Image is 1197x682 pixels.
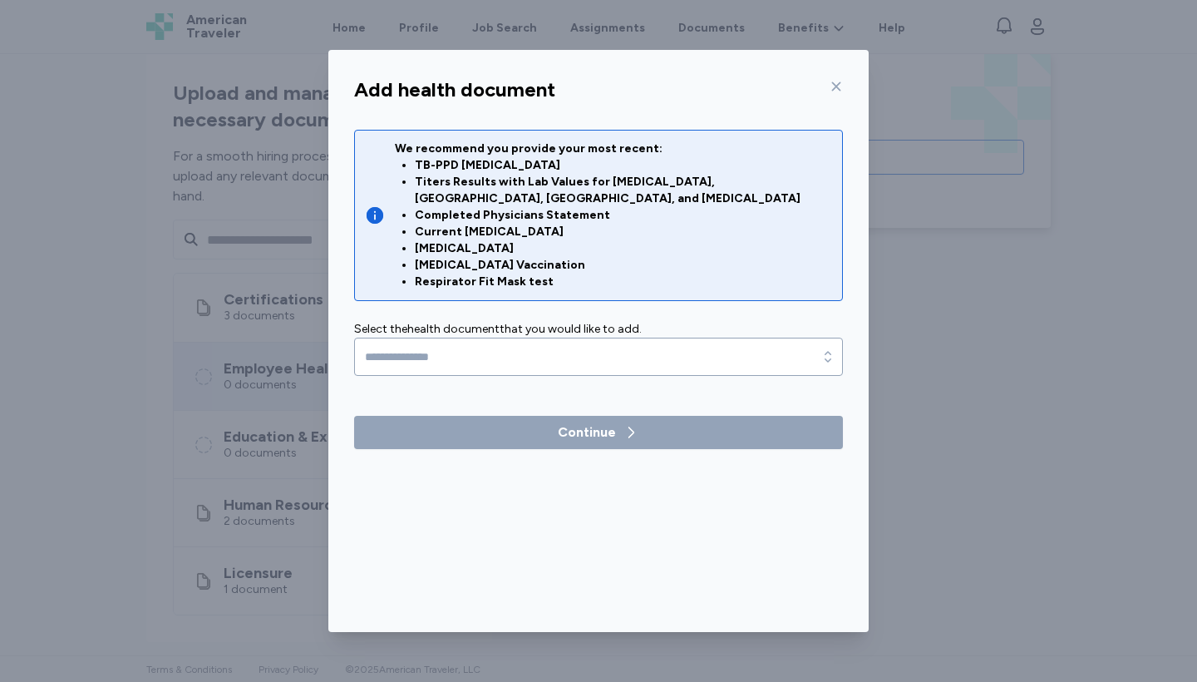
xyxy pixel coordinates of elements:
[415,207,832,224] li: Completed Physicians Statement
[354,77,555,103] div: Add health document
[415,257,832,274] li: [MEDICAL_DATA] Vaccination
[395,141,832,290] div: We recommend you provide your most recent:
[415,224,832,240] li: Current [MEDICAL_DATA]
[415,274,832,290] li: Respirator Fit Mask test
[415,174,832,207] li: Titers Results with Lab Values for [MEDICAL_DATA], [GEOGRAPHIC_DATA], [GEOGRAPHIC_DATA], and [MED...
[415,157,832,174] li: TB-PPD [MEDICAL_DATA]
[354,321,843,338] div: Select the health document that you would like to add.
[558,423,616,442] div: Continue
[415,240,832,257] li: [MEDICAL_DATA]
[354,416,843,449] button: Continue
